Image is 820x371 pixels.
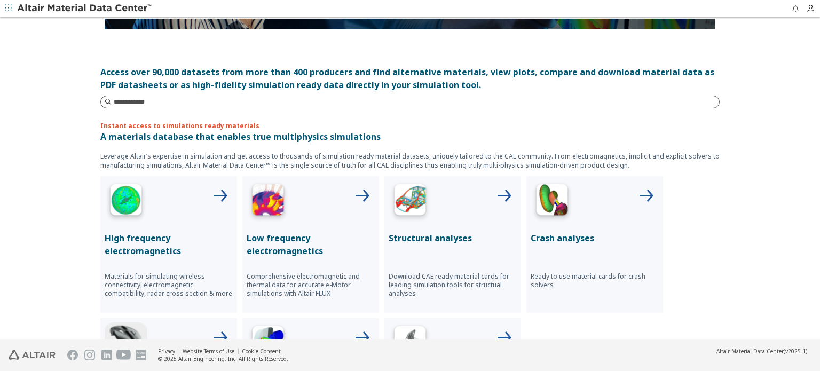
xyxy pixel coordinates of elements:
button: Low Frequency IconLow frequency electromagneticsComprehensive electromagnetic and thermal data fo... [242,176,379,313]
img: Polymer Extrusion Icon [247,322,289,365]
div: (v2025.1) [716,348,807,355]
img: Altair Engineering [9,350,56,360]
span: Altair Material Data Center [716,348,784,355]
a: Cookie Consent [242,348,281,355]
p: Instant access to simulations ready materials [100,121,720,130]
p: A materials database that enables true multiphysics simulations [100,130,720,143]
p: Leverage Altair’s expertise in simulation and get access to thousands of simulation ready materia... [100,152,720,170]
p: Structural analyses [389,232,517,244]
div: Access over 90,000 datasets from more than 400 producers and find alternative materials, view plo... [100,66,720,91]
img: Low Frequency Icon [247,180,289,223]
button: High Frequency IconHigh frequency electromagneticsMaterials for simulating wireless connectivity,... [100,176,237,313]
img: 3D Printing Icon [389,322,431,365]
img: Crash Analyses Icon [531,180,573,223]
p: Comprehensive electromagnetic and thermal data for accurate e-Motor simulations with Altair FLUX [247,272,375,298]
img: High Frequency Icon [105,180,147,223]
button: Structural Analyses IconStructural analysesDownload CAE ready material cards for leading simulati... [384,176,521,313]
button: Crash Analyses IconCrash analysesReady to use material cards for crash solvers [526,176,663,313]
p: High frequency electromagnetics [105,232,233,257]
p: Ready to use material cards for crash solvers [531,272,659,289]
p: Crash analyses [531,232,659,244]
p: Materials for simulating wireless connectivity, electromagnetic compatibility, radar cross sectio... [105,272,233,298]
p: Low frequency electromagnetics [247,232,375,257]
img: Structural Analyses Icon [389,180,431,223]
img: Injection Molding Icon [105,322,147,365]
div: © 2025 Altair Engineering, Inc. All Rights Reserved. [158,355,288,362]
p: Download CAE ready material cards for leading simulation tools for structual analyses [389,272,517,298]
a: Privacy [158,348,175,355]
img: Altair Material Data Center [17,3,153,14]
a: Website Terms of Use [183,348,234,355]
